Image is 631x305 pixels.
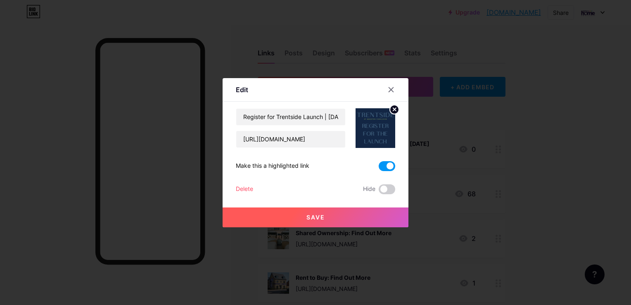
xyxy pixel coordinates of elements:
[236,184,253,194] div: Delete
[306,214,325,221] span: Save
[236,131,345,148] input: URL
[236,85,248,95] div: Edit
[363,184,375,194] span: Hide
[356,108,395,148] img: link_thumbnail
[223,207,408,227] button: Save
[236,109,345,125] input: Title
[236,161,309,171] div: Make this a highlighted link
